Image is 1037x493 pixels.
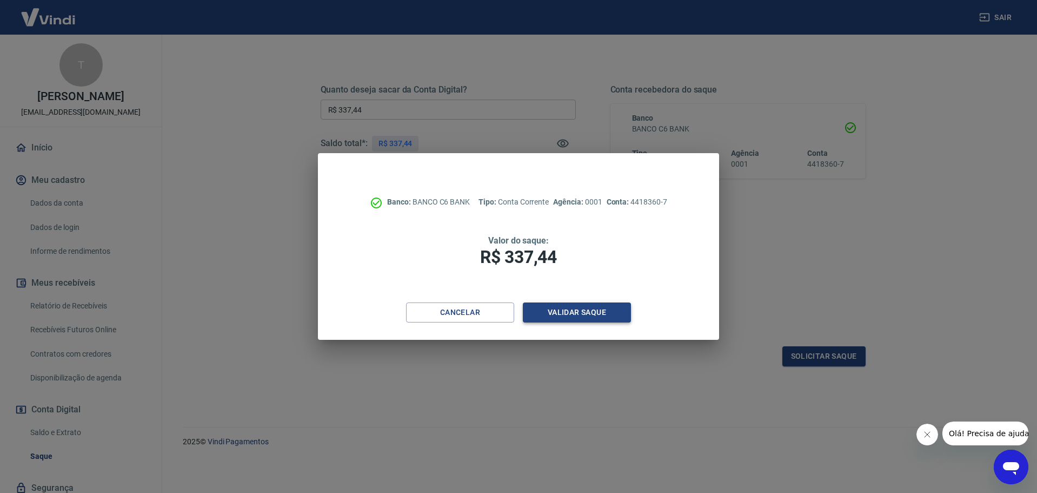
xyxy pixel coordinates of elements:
[478,198,498,206] span: Tipo:
[480,247,557,267] span: R$ 337,44
[387,198,413,206] span: Banco:
[553,196,602,208] p: 0001
[607,198,631,206] span: Conta:
[488,235,549,246] span: Valor do saque:
[387,196,470,208] p: BANCO C6 BANK
[478,196,549,208] p: Conta Corrente
[916,424,938,445] iframe: Fechar mensagem
[6,8,91,16] span: Olá! Precisa de ajuda?
[942,422,1028,445] iframe: Mensagem da empresa
[406,303,514,323] button: Cancelar
[523,303,631,323] button: Validar saque
[994,450,1028,484] iframe: Botão para abrir a janela de mensagens
[553,198,585,206] span: Agência:
[607,196,667,208] p: 4418360-7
